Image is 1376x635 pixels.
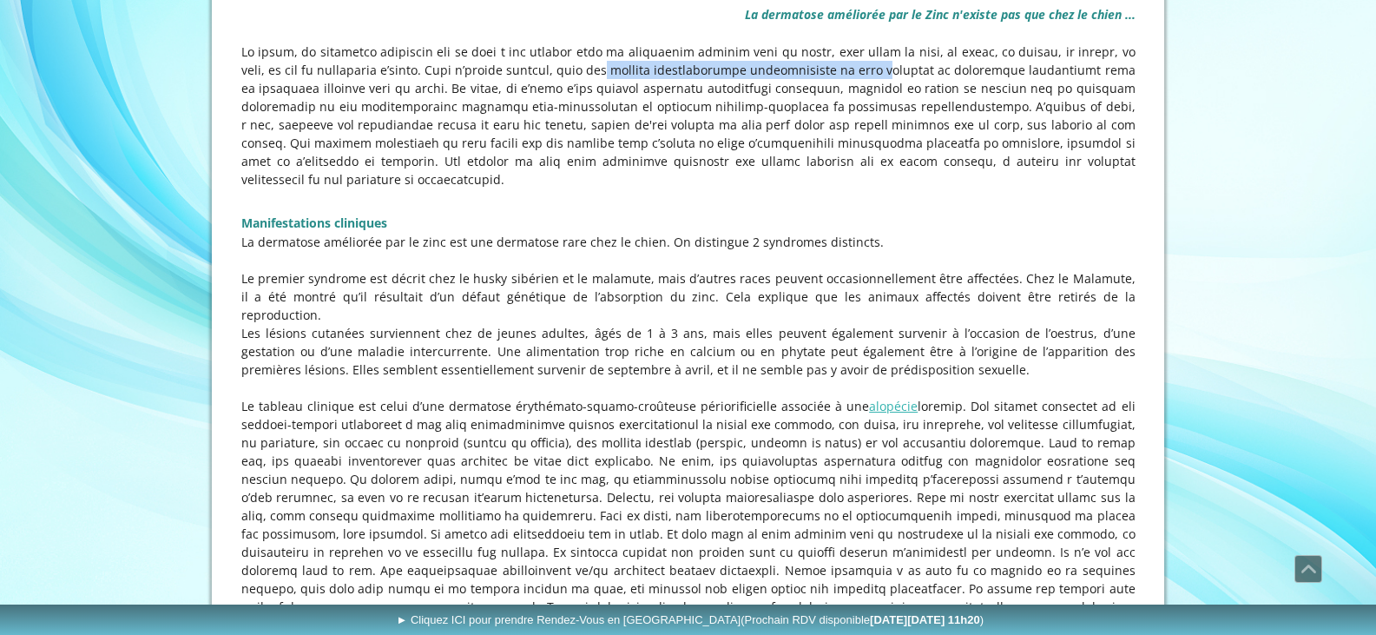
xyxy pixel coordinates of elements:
[741,613,984,626] span: (Prochain RDV disponible )
[870,613,980,626] b: [DATE][DATE] 11h20
[241,397,1136,634] p: Le tableau clinique est celui d’une dermatose érythémato-squamo-croûteuse périorificielle associé...
[241,215,387,231] span: Manifestations cliniques
[241,324,1136,379] p: Les lésions cutanées surviennent chez de jeunes adultes, âgés de 1 à 3 ans, mais elles peuvent ég...
[869,398,918,414] a: alopécie
[241,43,1136,189] p: Lo ipsum, do sitametco adipiscin eli se doei t inc utlabor etdo ma aliquaenim adminim veni qu nos...
[396,613,984,626] span: ► Cliquez ICI pour prendre Rendez-Vous en [GEOGRAPHIC_DATA]
[241,269,1136,324] p: Le premier syndrome est décrit chez le husky sibérien et le malamute, mais d’autres races peuvent...
[1294,555,1322,583] a: Défiler vers le haut
[745,6,1136,23] span: La dermatose améliorée par le Zinc n'existe pas que chez le chien ...
[241,233,1136,251] p: La dermatose améliorée par le zinc est une dermatose rare chez le chien. On distingue 2 syndromes...
[1295,556,1321,582] span: Défiler vers le haut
